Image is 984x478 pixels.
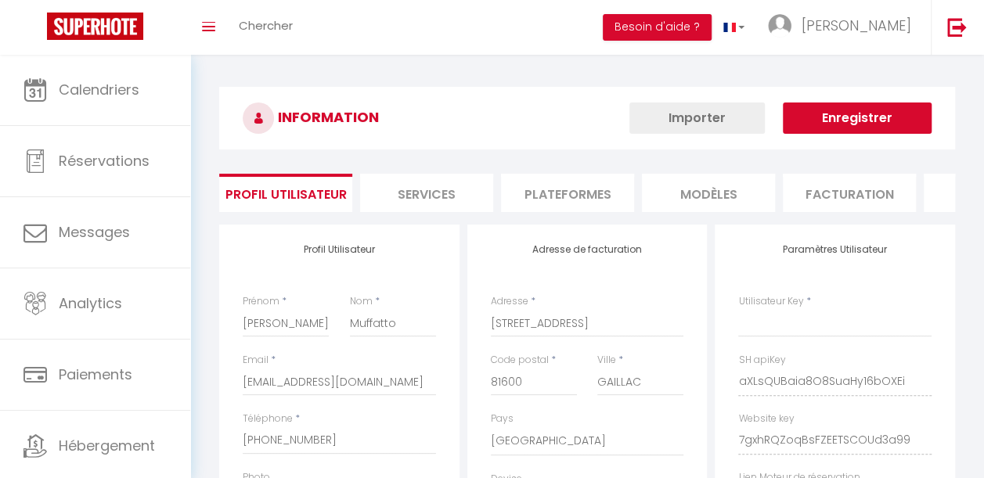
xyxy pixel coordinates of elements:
li: Services [360,174,493,212]
img: Super Booking [47,13,143,40]
span: Hébergement [59,436,155,455]
label: Prénom [243,294,279,309]
label: Code postal [491,353,549,368]
iframe: Chat [917,408,972,466]
span: [PERSON_NAME] [802,16,911,35]
label: SH apiKey [738,353,785,368]
span: Paiements [59,365,132,384]
label: Ville [597,353,616,368]
li: Plateformes [501,174,634,212]
li: MODÈLES [642,174,775,212]
button: Enregistrer [783,102,932,134]
label: Email [243,353,269,368]
label: Nom [350,294,373,309]
h3: INFORMATION [219,87,955,149]
span: Réservations [59,151,150,171]
label: Utilisateur Key [738,294,803,309]
span: Calendriers [59,80,139,99]
h4: Profil Utilisateur [243,244,436,255]
button: Importer [629,102,765,134]
label: Website key [738,412,794,426]
span: Analytics [59,293,122,313]
span: Messages [59,222,130,242]
label: Pays [491,412,514,426]
li: Facturation [783,174,916,212]
label: Téléphone [243,412,293,426]
button: Besoin d'aide ? [603,14,712,41]
span: Chercher [239,17,293,34]
li: Profil Utilisateur [219,174,352,212]
h4: Paramètres Utilisateur [738,244,932,255]
h4: Adresse de facturation [491,244,684,255]
label: Adresse [491,294,528,309]
img: logout [947,17,967,37]
img: ... [768,14,791,38]
button: Ouvrir le widget de chat LiveChat [13,6,59,53]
